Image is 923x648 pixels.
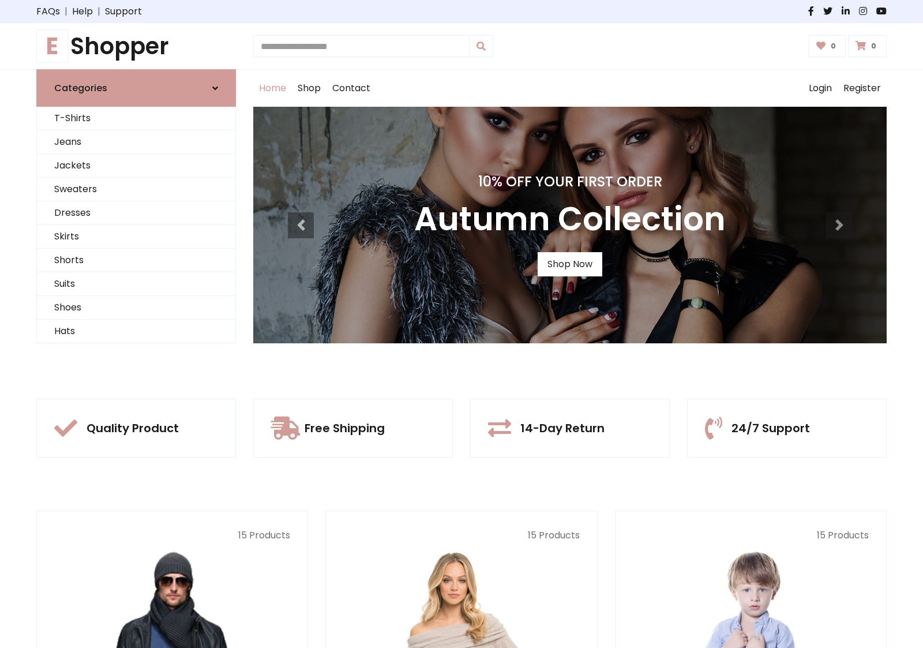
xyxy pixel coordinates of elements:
h5: 14-Day Return [520,421,605,435]
span: 0 [828,41,839,51]
a: Shop [292,70,327,107]
a: FAQs [36,5,60,18]
p: 15 Products [54,529,290,542]
a: EShopper [36,32,236,60]
a: Skirts [37,225,235,249]
a: Sweaters [37,178,235,201]
a: Categories [36,69,236,107]
a: 0 [848,35,887,57]
a: Login [803,70,838,107]
a: Shoes [37,296,235,320]
span: | [60,5,72,18]
p: 15 Products [633,529,869,542]
h6: Categories [54,83,107,93]
a: Support [105,5,142,18]
h4: 10% Off Your First Order [414,174,726,190]
h1: Shopper [36,32,236,60]
a: Home [253,70,292,107]
a: Shorts [37,249,235,272]
h5: Free Shipping [305,421,385,435]
a: Shop Now [538,252,602,276]
h5: 24/7 Support [731,421,810,435]
a: 0 [809,35,846,57]
p: 15 Products [343,529,579,542]
a: Register [838,70,887,107]
a: Help [72,5,93,18]
span: E [36,29,68,63]
a: T-Shirts [37,107,235,130]
a: Jackets [37,154,235,178]
a: Dresses [37,201,235,225]
a: Hats [37,320,235,343]
a: Contact [327,70,376,107]
a: Suits [37,272,235,296]
span: | [93,5,105,18]
h5: Quality Product [87,421,179,435]
h3: Autumn Collection [414,200,726,238]
a: Jeans [37,130,235,154]
span: 0 [868,41,879,51]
